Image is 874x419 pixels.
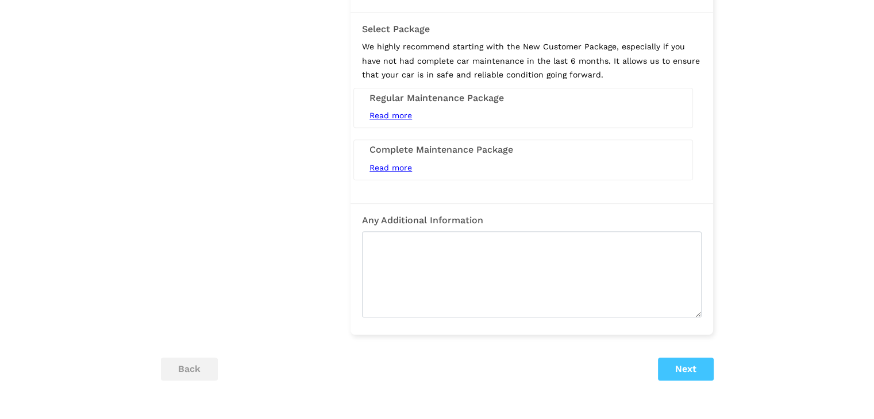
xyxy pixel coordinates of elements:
[362,40,702,82] p: We highly recommend starting with the New Customer Package, especially if you have not had comple...
[362,215,702,226] h3: Any Additional Information
[369,163,412,172] span: Read more
[369,111,412,120] span: Read more
[369,93,677,103] h3: Regular Maintenance Package
[161,358,218,381] button: back
[658,358,714,381] button: Next
[362,24,702,34] h3: Select Package
[369,145,677,155] h3: Complete Maintenance Package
